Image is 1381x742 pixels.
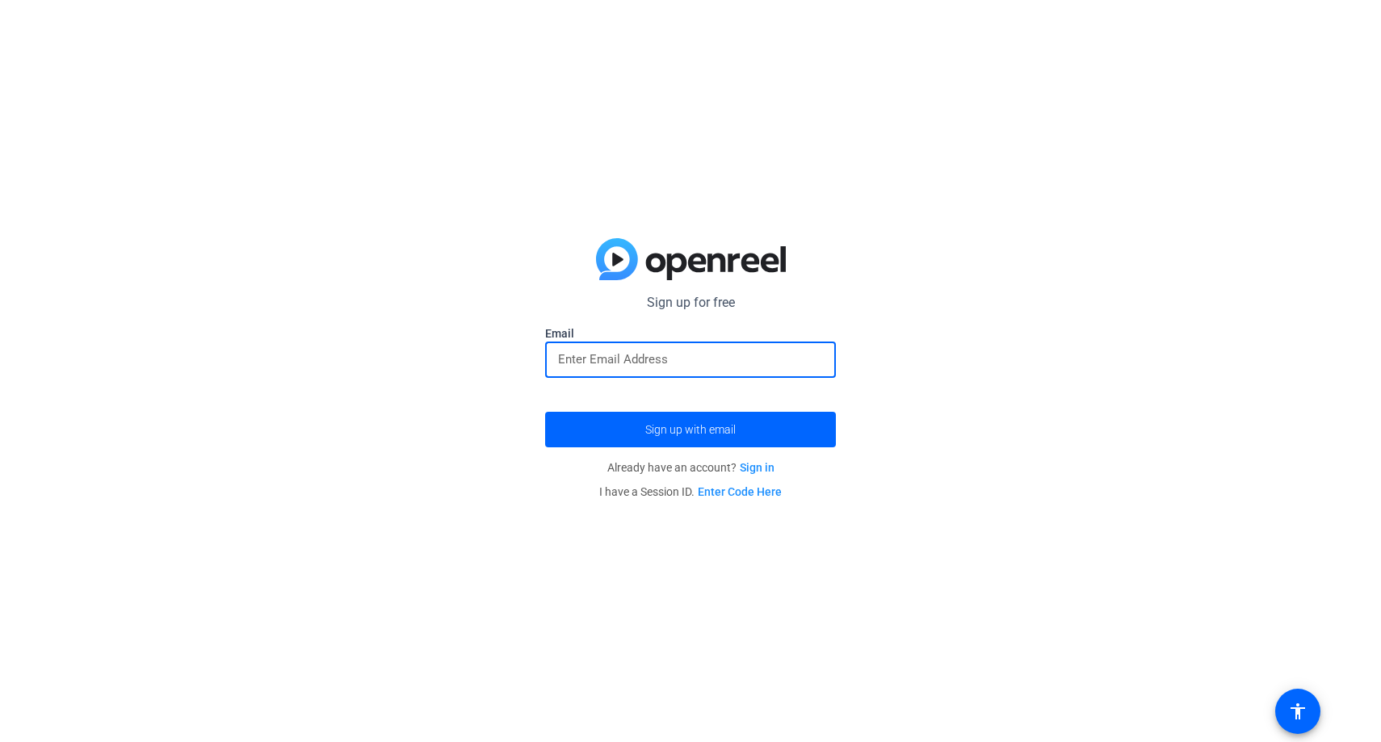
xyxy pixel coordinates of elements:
a: Enter Code Here [698,485,782,498]
label: Email [545,325,836,342]
button: Sign up with email [545,412,836,447]
a: Sign in [740,461,774,474]
img: blue-gradient.svg [596,238,786,280]
input: Enter Email Address [558,350,823,369]
span: Already have an account? [607,461,774,474]
mat-icon: accessibility [1288,702,1308,721]
span: I have a Session ID. [599,485,782,498]
p: Sign up for free [545,293,836,312]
